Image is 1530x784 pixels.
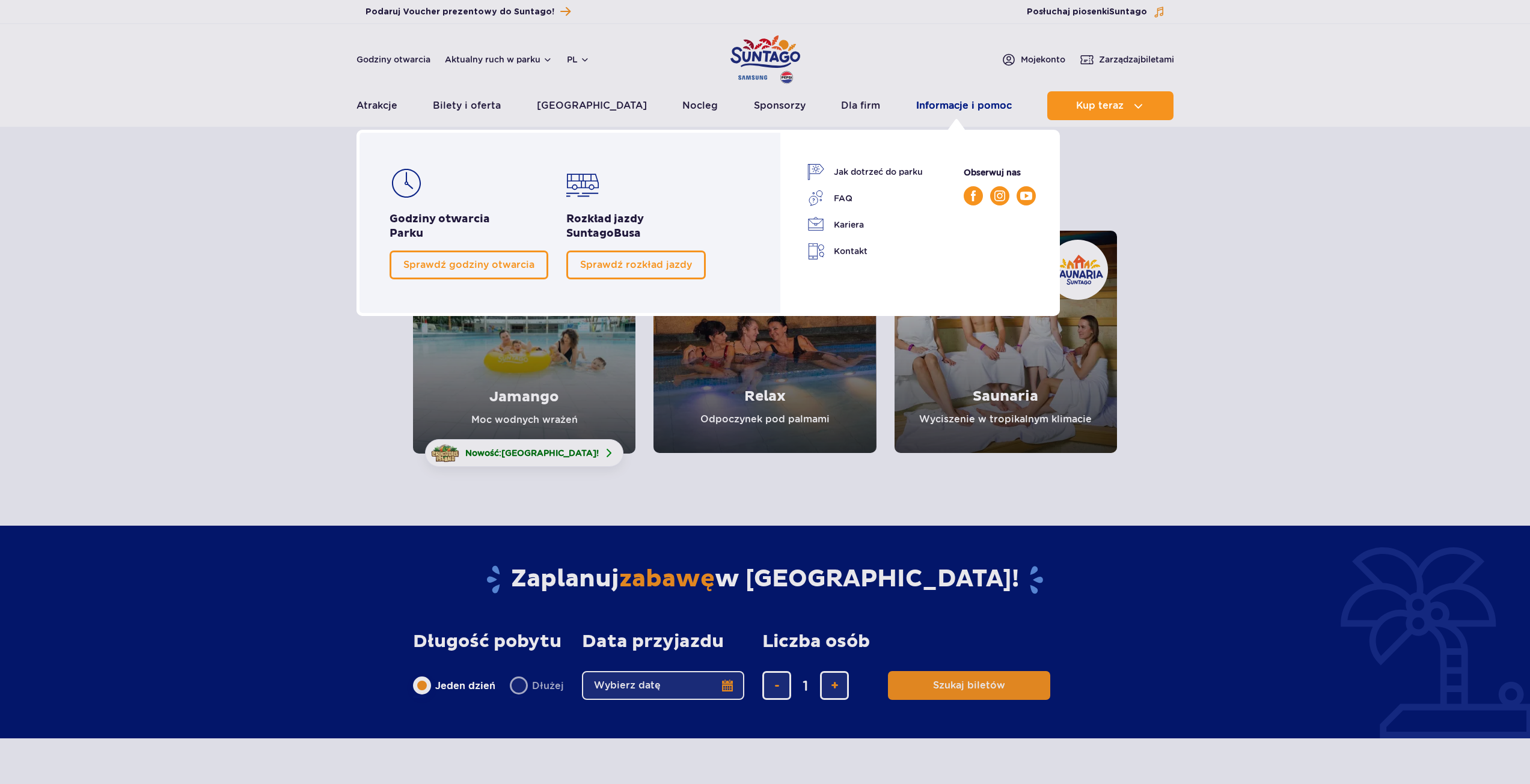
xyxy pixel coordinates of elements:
[566,251,706,279] a: Sprawdź rozkład jazdy
[841,91,880,120] a: Dla firm
[390,251,548,279] a: Sprawdź godziny otwarcia
[807,190,923,207] a: FAQ
[754,91,806,120] a: Sponsorzy
[567,53,590,65] button: pl
[1080,52,1174,67] a: Zarządzajbiletami
[445,55,552,64] button: Aktualny ruch w parku
[580,259,692,270] span: Sprawdź rozkład jazdy
[1099,53,1174,65] span: Zarządzaj biletami
[403,259,534,270] span: Sprawdź godziny otwarcia
[356,91,397,120] a: Atrakcje
[566,226,614,240] span: Suntago
[964,166,1036,179] p: Obserwuj nas
[1047,91,1174,120] button: Kup teraz
[916,91,1012,120] a: Informacje i pomoc
[971,190,976,201] img: Facebook
[1076,100,1124,111] span: Kup teraz
[356,53,430,65] a: Godziny otwarcia
[566,212,706,241] h2: Rozkład jazdy Busa
[390,212,548,241] h2: Godziny otwarcia Parku
[807,163,923,180] a: Jak dotrzeć do parku
[1020,192,1032,200] img: YouTube
[807,243,923,260] a: Kontakt
[537,91,647,120] a: [GEOGRAPHIC_DATA]
[682,91,718,120] a: Nocleg
[994,190,1005,201] img: Instagram
[433,91,501,120] a: Bilety i oferta
[807,216,923,233] a: Kariera
[1021,53,1065,65] span: Moje konto
[1002,52,1065,67] a: Mojekonto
